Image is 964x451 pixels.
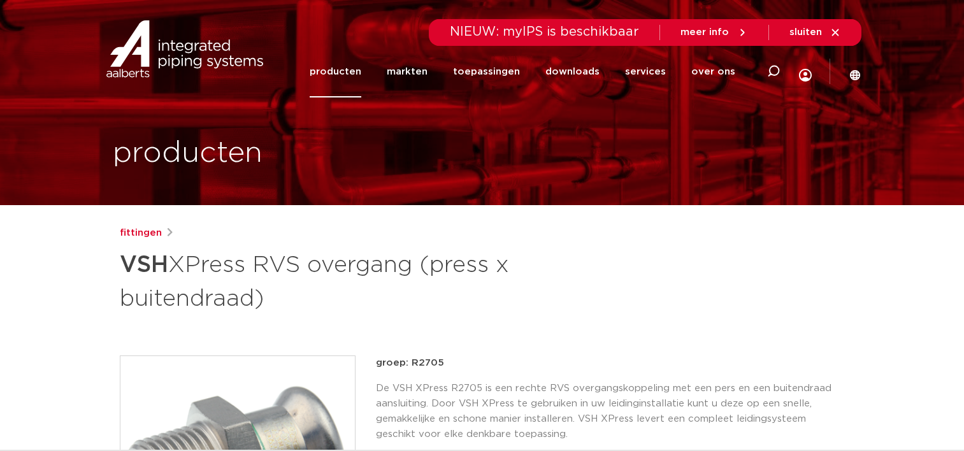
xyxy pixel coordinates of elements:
[387,46,428,97] a: markten
[450,25,639,38] span: NIEUW: myIPS is beschikbaar
[120,226,162,241] a: fittingen
[789,27,822,37] span: sluiten
[310,46,361,97] a: producten
[120,246,598,315] h1: XPress RVS overgang (press x buitendraad)
[376,355,845,371] p: groep: R2705
[113,133,263,174] h1: producten
[376,381,845,442] p: De VSH XPress R2705 is een rechte RVS overgangskoppeling met een pers en een buitendraad aansluit...
[680,27,729,37] span: meer info
[691,46,735,97] a: over ons
[799,42,812,101] div: my IPS
[545,46,600,97] a: downloads
[789,27,841,38] a: sluiten
[680,27,748,38] a: meer info
[625,46,666,97] a: services
[453,46,520,97] a: toepassingen
[310,46,735,97] nav: Menu
[120,254,168,276] strong: VSH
